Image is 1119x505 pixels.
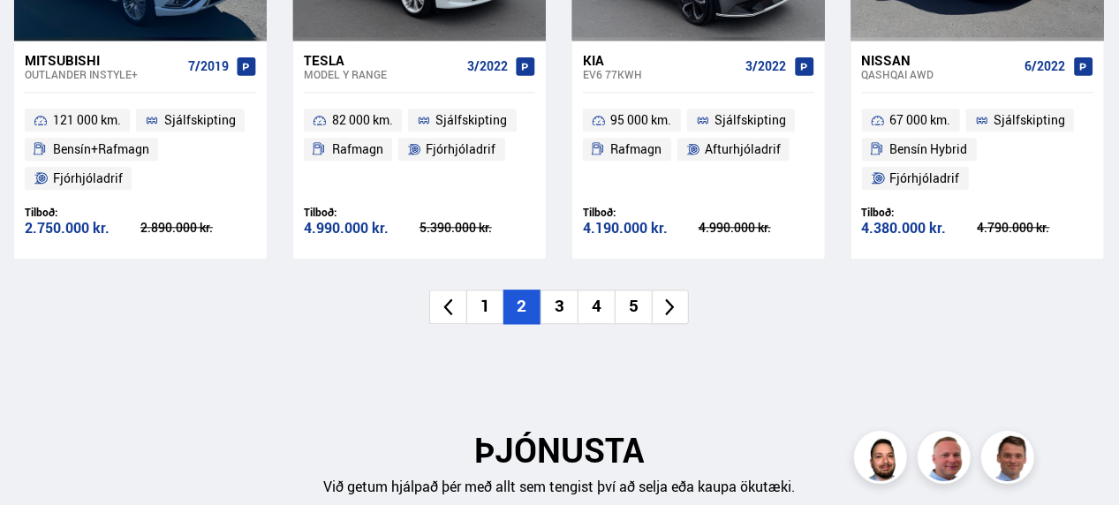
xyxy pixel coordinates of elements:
[705,139,781,160] span: Afturhjóladrif
[14,41,267,259] a: Mitsubishi Outlander INSTYLE+ 7/2019 121 000 km. Sjálfskipting Bensín+Rafmagn Fjórhjóladrif Tilbo...
[25,68,181,80] div: Outlander INSTYLE+
[304,206,420,219] div: Tilboð:
[427,139,496,160] span: Fjórhjóladrif
[140,222,256,234] div: 2.890.000 kr.
[420,222,535,234] div: 5.390.000 kr.
[978,222,1093,234] div: 4.790.000 kr.
[25,221,140,236] div: 2.750.000 kr.
[890,109,951,131] span: 67 000 km.
[890,168,960,189] span: Fjórhjóladrif
[53,109,121,131] span: 121 000 km.
[984,433,1037,486] img: FbJEzSuNWCJXmdc-.webp
[862,52,1018,68] div: Nissan
[164,109,236,131] span: Sjálfskipting
[862,206,978,219] div: Tilboð:
[14,7,67,60] button: Opna LiveChat spjallviðmót
[572,41,825,259] a: Kia EV6 77KWH 3/2022 95 000 km. Sjálfskipting Rafmagn Afturhjóladrif Tilboð: 4.190.000 kr. 4.990....
[332,139,383,160] span: Rafmagn
[615,290,652,324] li: 5
[467,59,508,73] span: 3/2022
[994,109,1065,131] span: Sjálfskipting
[466,290,503,324] li: 1
[25,206,140,219] div: Tilboð:
[699,222,814,234] div: 4.990.000 kr.
[503,290,541,324] li: 2
[578,290,615,324] li: 4
[862,221,978,236] div: 4.380.000 kr.
[541,290,578,324] li: 3
[583,221,699,236] div: 4.190.000 kr.
[188,59,229,73] span: 7/2019
[1025,59,1066,73] span: 6/2022
[304,221,420,236] div: 4.990.000 kr.
[583,206,699,219] div: Tilboð:
[851,41,1104,259] a: Nissan Qashqai AWD 6/2022 67 000 km. Sjálfskipting Bensín Hybrid Fjórhjóladrif Tilboð: 4.380.000 ...
[53,168,123,189] span: Fjórhjóladrif
[862,68,1018,80] div: Qashqai AWD
[857,433,910,486] img: nhp88E3Fdnt1Opn2.png
[611,139,662,160] span: Rafmagn
[14,477,1104,497] p: Við getum hjálpað þér með allt sem tengist því að selja eða kaupa ökutæki.
[436,109,508,131] span: Sjálfskipting
[14,430,1104,470] h2: ÞJÓNUSTA
[25,52,181,68] div: Mitsubishi
[611,109,672,131] span: 95 000 km.
[332,109,393,131] span: 82 000 km.
[304,68,460,80] div: Model Y RANGE
[714,109,786,131] span: Sjálfskipting
[304,52,460,68] div: Tesla
[53,139,149,160] span: Bensín+Rafmagn
[890,139,968,160] span: Bensín Hybrid
[583,52,739,68] div: Kia
[746,59,787,73] span: 3/2022
[293,41,546,259] a: Tesla Model Y RANGE 3/2022 82 000 km. Sjálfskipting Rafmagn Fjórhjóladrif Tilboð: 4.990.000 kr. 5...
[920,433,973,486] img: siFngHWaQ9KaOqBr.png
[583,68,739,80] div: EV6 77KWH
